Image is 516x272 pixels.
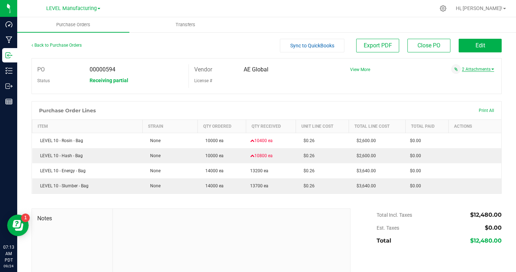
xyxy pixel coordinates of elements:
[300,138,315,143] span: $0.26
[147,168,161,173] span: None
[406,133,448,149] td: $0.00
[47,22,100,28] span: Purchase Orders
[246,120,296,133] th: Qty Received
[197,120,246,133] th: Qty Ordered
[202,183,224,188] span: 14000 ea
[290,43,334,48] span: Sync to QuickBooks
[406,163,448,178] td: $0.00
[377,225,399,231] span: Est. Taxes
[406,178,448,193] td: $0.00
[377,212,412,218] span: Total Incl. Taxes
[37,75,50,86] label: Status
[353,153,376,158] span: $2,600.00
[202,138,224,143] span: 10000 ea
[356,39,399,52] button: Export PDF
[37,137,138,144] div: LEVEL 10 - Rosin - Bag
[406,148,448,163] td: $0.00
[5,52,13,59] inline-svg: Inbound
[17,17,129,32] a: Purchase Orders
[459,39,502,52] button: Edit
[470,211,502,218] span: $12,480.00
[46,5,97,11] span: LEVEL Manufacturing
[39,108,96,113] h1: Purchase Order Lines
[3,263,14,269] p: 09/24
[194,75,212,86] label: License #
[250,137,273,144] span: 10400 ea
[32,120,143,133] th: Item
[250,183,268,189] span: 13700 ea
[37,183,138,189] div: LEVEL 10 - Slumber - Bag
[353,168,376,173] span: $3,640.00
[37,153,138,159] div: LEVEL 10 - Hash - Bag
[5,67,13,74] inline-svg: Inventory
[5,21,13,28] inline-svg: Dashboard
[451,64,461,74] span: Attach a document
[417,42,440,49] span: Close PO
[470,237,502,244] span: $12,480.00
[250,168,268,174] span: 13200 ea
[5,98,13,105] inline-svg: Reports
[479,108,494,113] span: Print All
[448,120,501,133] th: Actions
[296,120,349,133] th: Unit Line Cost
[5,83,13,90] inline-svg: Outbound
[377,237,391,244] span: Total
[147,183,161,188] span: None
[5,36,13,43] inline-svg: Manufacturing
[37,168,138,174] div: LEVEL 10 - Energy - Bag
[3,244,14,263] p: 07:13 AM PDT
[456,5,502,11] span: Hi, [PERSON_NAME]!
[462,67,494,72] a: 2 Attachments
[166,22,205,28] span: Transfers
[37,214,107,223] span: Notes
[300,183,315,188] span: $0.26
[21,214,30,222] iframe: Resource center unread badge
[406,120,448,133] th: Total Paid
[90,66,115,73] span: 00000594
[353,183,376,188] span: $3,640.00
[37,64,45,75] label: PO
[202,153,224,158] span: 10000 ea
[32,43,82,48] a: Back to Purchase Orders
[439,5,448,12] div: Manage settings
[300,153,315,158] span: $0.26
[90,78,128,83] span: Receiving partial
[250,153,273,159] span: 10800 ea
[202,168,224,173] span: 14000 ea
[280,39,344,52] button: Sync to QuickBooks
[147,138,161,143] span: None
[349,120,406,133] th: Total Line Cost
[194,64,212,75] label: Vendor
[353,138,376,143] span: $2,600.00
[129,17,242,32] a: Transfers
[407,39,450,52] button: Close PO
[364,42,392,49] span: Export PDF
[476,42,485,49] span: Edit
[147,153,161,158] span: None
[142,120,197,133] th: Strain
[244,66,268,73] span: AE Global
[300,168,315,173] span: $0.26
[350,67,370,72] a: View More
[485,224,502,231] span: $0.00
[7,215,29,236] iframe: Resource center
